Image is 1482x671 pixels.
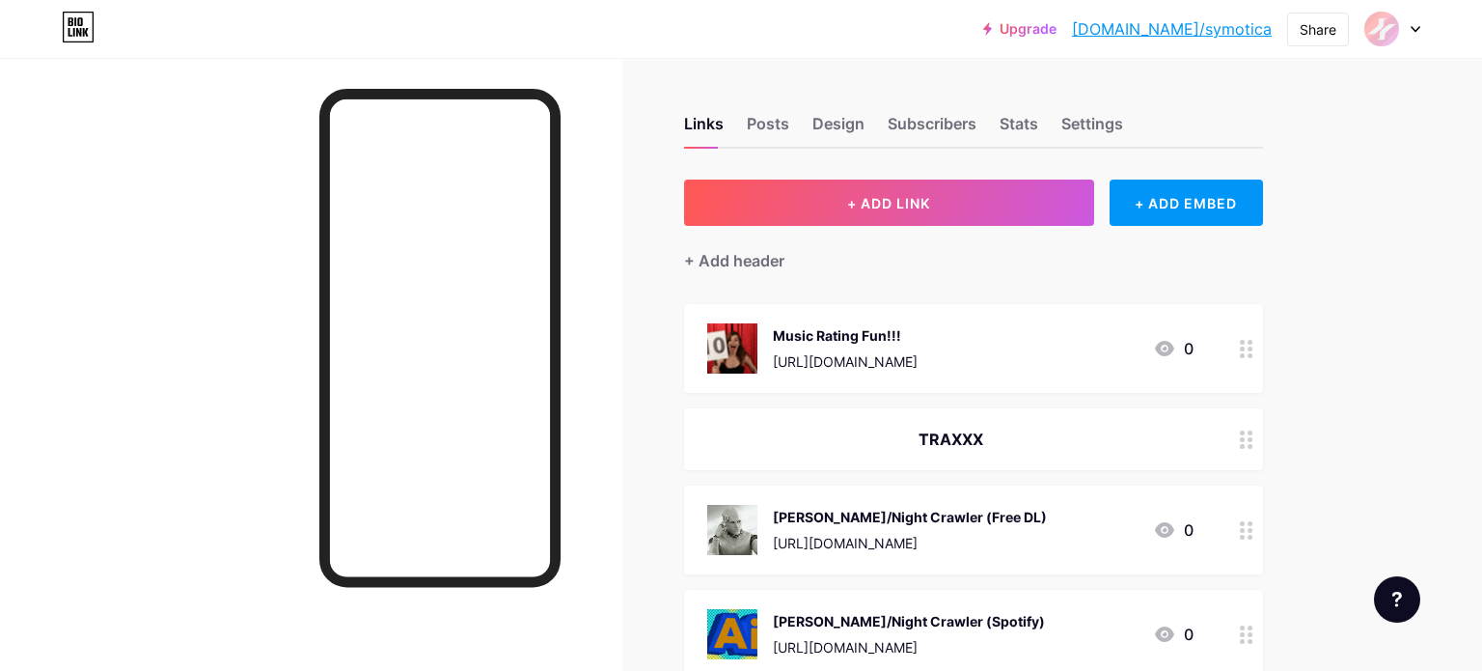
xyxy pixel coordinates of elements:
[773,611,1045,631] div: [PERSON_NAME]/Night Crawler (Spotify)
[1153,518,1194,542] div: 0
[773,533,1047,553] div: [URL][DOMAIN_NAME]
[707,505,757,555] img: Ai Yukusa/Night Crawler (Free DL)
[1000,112,1038,147] div: Stats
[1072,17,1272,41] a: [DOMAIN_NAME]/symotica
[773,325,918,346] div: Music Rating Fun!!!
[983,21,1057,37] a: Upgrade
[1061,112,1123,147] div: Settings
[1153,337,1194,360] div: 0
[1110,180,1263,226] div: + ADD EMBED
[707,609,757,659] img: Ai Yukusa/Night Crawler (Spotify)
[773,351,918,372] div: [URL][DOMAIN_NAME]
[684,249,784,272] div: + Add header
[747,112,789,147] div: Posts
[707,428,1194,451] div: TRAXXX
[773,637,1045,657] div: [URL][DOMAIN_NAME]
[684,180,1094,226] button: + ADD LINK
[707,323,757,374] img: Music Rating Fun!!!
[1153,623,1194,646] div: 0
[773,507,1047,527] div: [PERSON_NAME]/Night Crawler (Free DL)
[847,195,930,211] span: + ADD LINK
[1300,19,1336,40] div: Share
[812,112,864,147] div: Design
[684,112,724,147] div: Links
[888,112,976,147] div: Subscribers
[1363,11,1400,47] img: Indy Air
